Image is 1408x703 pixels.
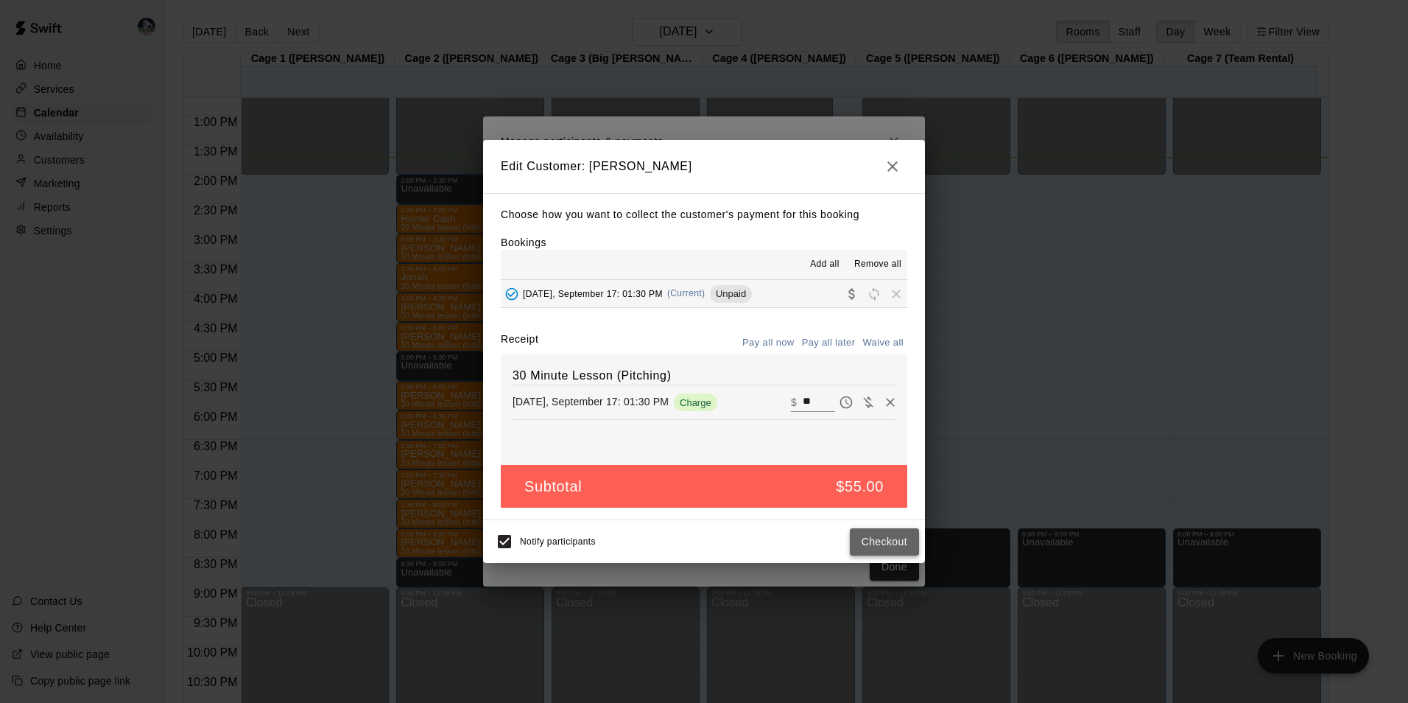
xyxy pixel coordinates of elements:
h5: $55.00 [836,477,884,497]
span: Waive payment [857,395,879,408]
h2: Edit Customer: [PERSON_NAME] [483,140,925,193]
button: Remove [879,391,901,413]
button: Pay all now [739,332,798,354]
span: Unpaid [710,288,752,299]
p: $ [791,395,797,410]
span: Reschedule [863,287,885,298]
button: Add all [801,253,848,276]
span: Notify participants [520,537,596,548]
button: Added - Collect Payment[DATE], September 17: 01:30 PM(Current)UnpaidCollect paymentRescheduleRemove [501,280,907,307]
button: Remove all [848,253,907,276]
span: Remove all [854,257,901,272]
h6: 30 Minute Lesson (Pitching) [513,366,895,385]
label: Bookings [501,237,546,248]
span: [DATE], September 17: 01:30 PM [523,288,663,298]
span: Add all [810,257,839,272]
span: Collect payment [841,287,863,298]
button: Pay all later [798,332,859,354]
p: [DATE], September 17: 01:30 PM [513,394,669,409]
span: Remove [885,287,907,298]
span: Pay later [835,395,857,408]
button: Checkout [850,528,919,556]
span: Charge [674,397,717,408]
span: (Current) [667,288,705,298]
p: Choose how you want to collect the customer's payment for this booking [501,206,907,224]
button: Waive all [859,332,907,354]
label: Receipt [501,332,538,354]
h5: Subtotal [524,477,582,497]
button: Added - Collect Payment [501,283,523,305]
